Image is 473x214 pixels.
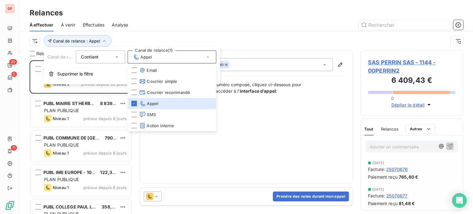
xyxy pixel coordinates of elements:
[386,192,407,199] span: 25070677
[9,59,17,65] span: 20
[139,89,190,95] span: Courrier recommandé
[30,22,54,28] span: À effectuer
[43,204,114,209] span: PUBL COLLEGE PAUL LE FLEM - 1
[368,192,385,199] span: Facture :
[368,75,455,87] h3: 6 409,43 €
[399,200,415,207] span: 81,48 €
[368,58,455,75] span: SAS PERRIN SAS - 1144 - 00PERRIN2
[44,142,79,147] span: PLAN PUBLIQUE
[139,123,174,129] span: Action interne
[406,124,436,134] button: Autres
[381,127,398,131] span: Relances
[44,108,79,113] span: PLAN PUBLIQUE
[102,204,121,209] span: 356,44 €
[43,101,117,106] span: PUBL MAIRIE ST HERBLAIN / ORGA
[240,88,276,94] strong: interface d’appel
[105,135,124,140] span: 790,64 €
[372,161,384,165] span: [DATE]
[83,116,127,121] span: prévue depuis 6 jours
[53,151,69,155] span: Niveau 1
[273,192,349,201] button: Prendre des notes durant mon appel
[30,60,132,214] div: grid
[399,174,418,180] span: 765,60 €
[452,193,467,208] div: Open Intercom Messenger
[139,111,156,118] span: SMS
[83,22,105,28] span: Effectuées
[43,66,92,71] span: SAS PERRIN SAS - 1144
[81,54,99,59] span: Contient
[47,54,82,59] span: Canal de relance
[372,188,384,191] span: [DATE]
[391,96,394,101] span: 0
[386,166,408,172] span: 25070676
[139,78,177,84] span: Courrier simple
[53,185,69,190] span: Niveau 1
[100,101,124,106] span: 8 839,68 €
[139,67,157,73] span: Email
[5,4,15,14] div: DF
[83,185,127,190] span: prévue depuis 6 jours
[5,200,15,210] img: Logo LeanPay
[57,71,93,77] span: Supprimer le filtre
[112,22,128,28] span: Analyse
[36,50,55,57] span: Relances
[133,54,152,60] span: Appel
[44,67,220,81] button: Supprimer le filtre
[44,177,79,182] span: PLAN PUBLIQUE
[185,81,308,94] p: Une fois le numéro composé, cliquez ci-dessous pour accéder à l’ :
[391,102,425,108] span: Déplier le détail
[139,100,158,107] span: Appel
[53,38,100,43] span: Canal de relance : Appel
[364,127,374,131] span: Tout
[43,170,103,175] span: PUBL IME EUROPE - 100388
[11,145,17,151] span: 11
[368,174,398,180] span: Paiement reçu
[83,151,127,155] span: prévue depuis 6 jours
[368,166,385,172] span: Facture :
[43,135,133,140] span: PUBL COMMUNE DE [GEOGRAPHIC_DATA]
[390,101,434,108] button: Déplier le détail
[53,116,69,121] span: Niveau 1
[100,170,119,175] span: 122,38 €
[368,200,398,207] span: Paiement reçu
[358,20,451,30] input: Rechercher
[30,7,63,18] h3: Relances
[61,22,75,28] span: À venir
[11,71,17,77] span: 5
[44,35,111,47] button: Canal de relance : Appel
